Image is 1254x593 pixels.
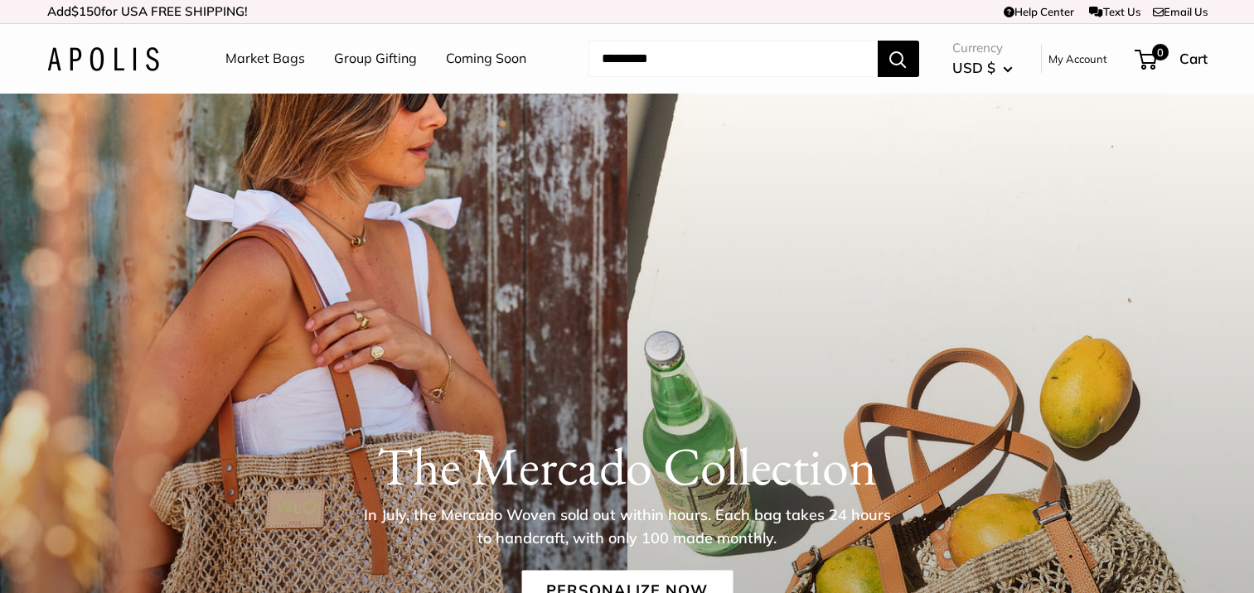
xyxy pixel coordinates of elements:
button: Search [878,41,919,77]
a: Coming Soon [446,46,526,71]
a: Email Us [1153,5,1208,18]
a: Text Us [1089,5,1140,18]
a: Help Center [1004,5,1074,18]
span: USD $ [952,59,995,76]
a: Market Bags [225,46,305,71]
span: Cart [1179,50,1208,67]
img: Apolis [47,47,159,71]
span: Currency [952,36,1013,60]
a: 0 Cart [1136,46,1208,72]
input: Search... [588,41,878,77]
a: Group Gifting [334,46,417,71]
span: 0 [1151,44,1168,60]
span: $150 [71,3,101,19]
button: USD $ [952,55,1013,81]
h1: The Mercado Collection [47,435,1208,498]
a: My Account [1048,49,1107,69]
p: In July, the Mercado Woven sold out within hours. Each bag takes 24 hours to handcraft, with only... [358,504,897,550]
